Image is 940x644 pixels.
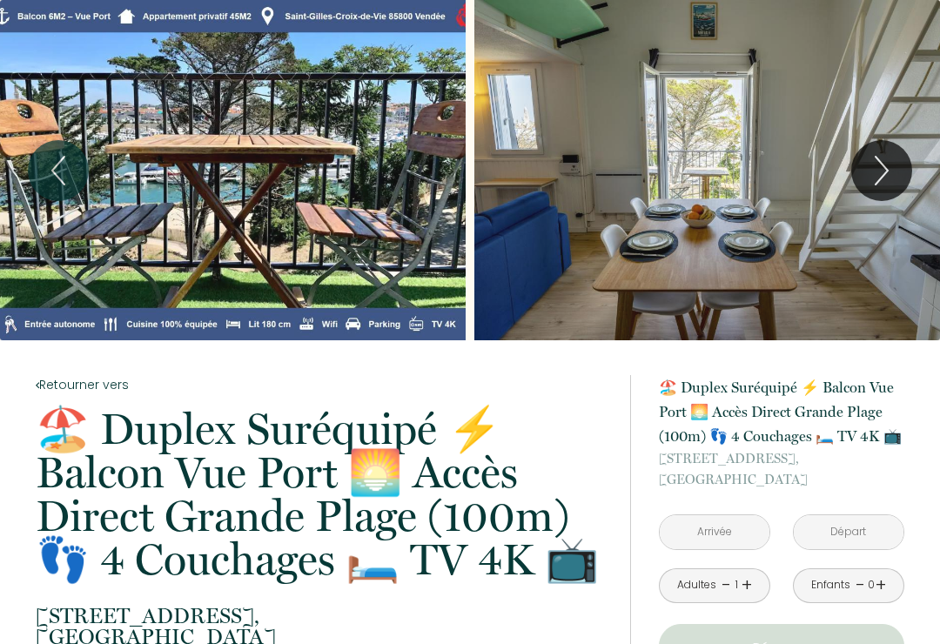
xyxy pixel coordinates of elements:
[28,140,89,201] button: Previous
[856,572,865,599] a: -
[851,140,912,201] button: Next
[794,515,903,549] input: Départ
[742,572,752,599] a: +
[732,577,741,594] div: 1
[722,572,731,599] a: -
[36,375,607,394] a: Retourner vers
[659,448,904,469] span: [STREET_ADDRESS],
[36,407,607,581] p: 🏖️ Duplex Suréquipé ⚡ Balcon Vue Port 🌅 Accès Direct Grande Plage (100m) 👣 4 Couchages 🛏️ TV 4K 📺
[876,572,886,599] a: +
[660,515,769,549] input: Arrivée
[677,577,716,594] div: Adultes
[811,577,850,594] div: Enfants
[867,577,876,594] div: 0
[659,375,904,448] p: 🏖️ Duplex Suréquipé ⚡ Balcon Vue Port 🌅 Accès Direct Grande Plage (100m) 👣 4 Couchages 🛏️ TV 4K 📺
[36,606,607,627] span: [STREET_ADDRESS],
[659,448,904,490] p: [GEOGRAPHIC_DATA]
